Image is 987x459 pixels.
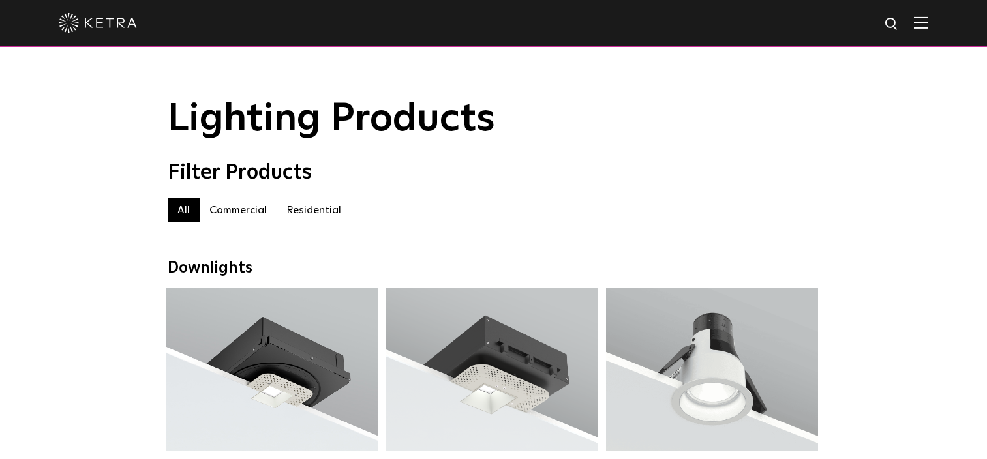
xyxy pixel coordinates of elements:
[59,13,137,33] img: ketra-logo-2019-white
[168,100,495,139] span: Lighting Products
[168,259,820,278] div: Downlights
[168,198,200,222] label: All
[914,16,928,29] img: Hamburger%20Nav.svg
[168,160,820,185] div: Filter Products
[200,198,277,222] label: Commercial
[277,198,351,222] label: Residential
[884,16,900,33] img: search icon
